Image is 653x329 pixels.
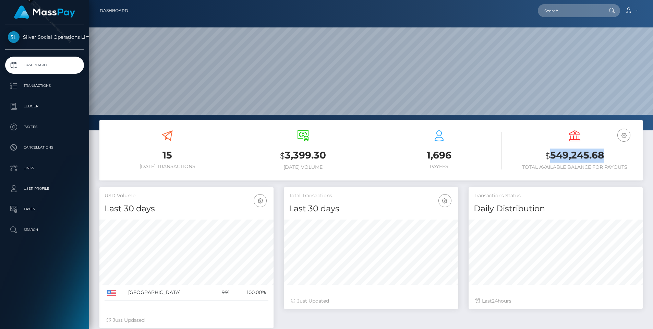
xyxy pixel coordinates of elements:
[291,297,451,305] div: Just Updated
[5,34,84,40] span: Silver Social Operations Limited
[5,180,84,197] a: User Profile
[545,151,550,161] small: $
[5,118,84,136] a: Payees
[8,122,81,132] p: Payees
[8,142,81,153] p: Cancellations
[492,298,498,304] span: 24
[8,163,81,173] p: Links
[5,201,84,218] a: Taxes
[8,184,81,194] p: User Profile
[8,81,81,91] p: Transactions
[376,149,502,162] h3: 1,696
[474,203,638,215] h4: Daily Distribution
[8,60,81,70] p: Dashboard
[474,192,638,199] h5: Transactions Status
[289,192,453,199] h5: Total Transactions
[105,192,268,199] h5: USD Volume
[512,149,638,163] h3: 549,245.68
[5,160,84,177] a: Links
[8,101,81,111] p: Ledger
[5,221,84,238] a: Search
[105,164,230,169] h6: [DATE] Transactions
[232,285,268,301] td: 100.00%
[8,225,81,235] p: Search
[280,151,285,161] small: $
[126,285,213,301] td: [GEOGRAPHIC_DATA]
[213,285,232,301] td: 991
[538,4,602,17] input: Search...
[105,203,268,215] h4: Last 30 days
[14,5,75,19] img: MassPay Logo
[8,204,81,214] p: Taxes
[5,139,84,156] a: Cancellations
[5,57,84,74] a: Dashboard
[100,3,128,18] a: Dashboard
[105,149,230,162] h3: 15
[512,164,638,170] h6: Total Available Balance for Payouts
[106,317,267,324] div: Just Updated
[376,164,502,169] h6: Payees
[8,31,20,43] img: Silver Social Operations Limited
[240,164,366,170] h6: [DATE] Volume
[5,77,84,94] a: Transactions
[107,290,116,296] img: US.png
[240,149,366,163] h3: 3,399.30
[289,203,453,215] h4: Last 30 days
[5,98,84,115] a: Ledger
[475,297,636,305] div: Last hours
